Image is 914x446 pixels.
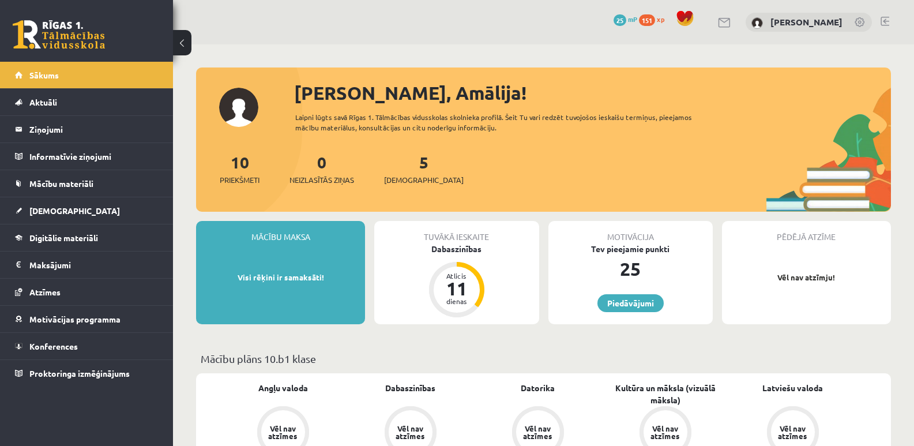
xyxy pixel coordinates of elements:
span: 25 [614,14,626,26]
a: Digitālie materiāli [15,224,159,251]
span: 151 [639,14,655,26]
div: Vēl nav atzīmes [267,425,299,440]
div: Tuvākā ieskaite [374,221,539,243]
a: Dabaszinības [385,382,435,394]
a: 151 xp [639,14,670,24]
a: Mācību materiāli [15,170,159,197]
a: 0Neizlasītās ziņas [289,152,354,186]
span: mP [628,14,637,24]
div: Motivācija [548,221,713,243]
a: Informatīvie ziņojumi [15,143,159,170]
legend: Ziņojumi [29,116,159,143]
a: Piedāvājumi [597,294,664,312]
span: Neizlasītās ziņas [289,174,354,186]
a: 25 mP [614,14,637,24]
a: Motivācijas programma [15,306,159,332]
a: Ziņojumi [15,116,159,143]
a: Proktoringa izmēģinājums [15,360,159,387]
div: Pēdējā atzīme [722,221,891,243]
div: Vēl nav atzīmes [777,425,809,440]
a: Datorika [521,382,555,394]
a: [DEMOGRAPHIC_DATA] [15,197,159,224]
div: Vēl nav atzīmes [649,425,682,440]
a: Dabaszinības Atlicis 11 dienas [374,243,539,319]
div: Vēl nav atzīmes [522,425,554,440]
a: Atzīmes [15,279,159,305]
span: Digitālie materiāli [29,233,98,243]
span: Proktoringa izmēģinājums [29,368,130,378]
span: Atzīmes [29,287,61,297]
div: Tev pieejamie punkti [548,243,713,255]
div: Atlicis [439,272,474,279]
div: Vēl nav atzīmes [394,425,427,440]
a: Rīgas 1. Tālmācības vidusskola [13,20,105,49]
span: Mācību materiāli [29,178,93,189]
a: Maksājumi [15,252,159,278]
span: Priekšmeti [220,174,259,186]
div: 25 [548,255,713,283]
a: Angļu valoda [258,382,308,394]
a: 5[DEMOGRAPHIC_DATA] [384,152,464,186]
div: Mācību maksa [196,221,365,243]
div: 11 [439,279,474,298]
span: [DEMOGRAPHIC_DATA] [29,205,120,216]
a: [PERSON_NAME] [770,16,842,28]
legend: Maksājumi [29,252,159,278]
div: Laipni lūgts savā Rīgas 1. Tālmācības vidusskolas skolnieka profilā. Šeit Tu vari redzēt tuvojošo... [295,112,712,133]
a: Latviešu valoda [762,382,823,394]
div: Dabaszinības [374,243,539,255]
span: Konferences [29,341,78,351]
a: Kultūra un māksla (vizuālā māksla) [601,382,729,406]
a: Konferences [15,333,159,359]
div: dienas [439,298,474,305]
p: Vēl nav atzīmju! [728,272,885,283]
span: Motivācijas programma [29,314,121,324]
span: Sākums [29,70,59,80]
a: 10Priekšmeti [220,152,259,186]
p: Mācību plāns 10.b1 klase [201,351,886,366]
legend: Informatīvie ziņojumi [29,143,159,170]
span: Aktuāli [29,97,57,107]
a: Aktuāli [15,89,159,115]
a: Sākums [15,62,159,88]
div: [PERSON_NAME], Amālija! [294,79,891,107]
span: [DEMOGRAPHIC_DATA] [384,174,464,186]
img: Amālija Gabrene [751,17,763,29]
span: xp [657,14,664,24]
p: Visi rēķini ir samaksāti! [202,272,359,283]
